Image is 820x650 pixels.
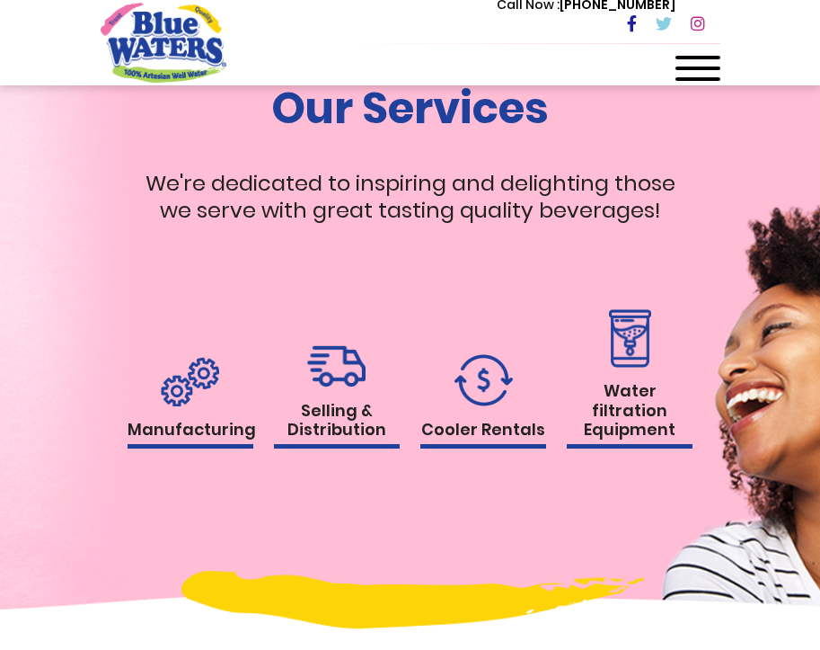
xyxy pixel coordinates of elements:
h1: Our Services [128,83,693,135]
img: rental [161,357,219,406]
a: Manufacturing [128,357,253,449]
h1: Water filtration Equipment [567,381,692,449]
a: store logo [101,3,226,82]
a: Cooler Rentals [420,354,546,450]
h1: Manufacturing [128,420,253,449]
a: Water filtration Equipment [567,309,692,449]
img: rental [454,354,513,407]
h1: Selling & Distribution [274,401,400,449]
img: rental [604,309,656,368]
h1: Cooler Rentals [420,420,546,449]
a: Selling & Distribution [274,345,400,449]
p: We're dedicated to inspiring and delighting those we serve with great tasting quality beverages! [128,170,693,224]
img: rental [307,345,366,387]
